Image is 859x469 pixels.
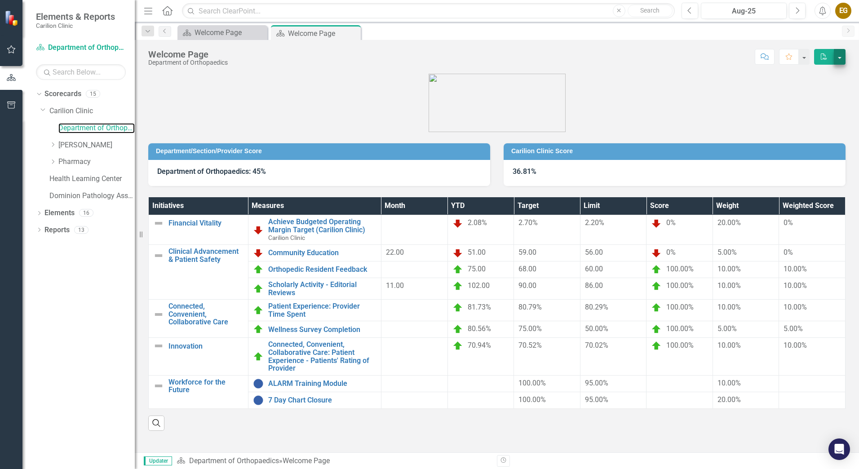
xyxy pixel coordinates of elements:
[253,395,264,406] img: No Information
[44,89,81,99] a: Scorecards
[468,248,486,257] span: 51.00
[268,218,376,234] a: Achieve Budgeted Operating Margin Target (Carilion Clinic)
[253,283,264,294] img: On Target
[268,265,376,274] a: Orthopedic Resident Feedback
[168,248,244,263] a: Clinical Advancement & Patient Safety
[585,248,603,257] span: 56.00
[784,341,807,350] span: 10.00%
[518,281,536,290] span: 90.00
[518,248,536,257] span: 59.00
[36,64,126,80] input: Search Below...
[36,22,115,29] small: Carilion Clinic
[168,342,244,350] a: Innovation
[518,218,538,227] span: 2.70%
[248,300,381,321] td: Double-Click to Edit Right Click for Context Menu
[651,218,662,229] img: Below Plan
[58,157,135,167] a: Pharmacy
[58,140,135,150] a: [PERSON_NAME]
[268,341,376,372] a: Connected, Convenient, Collaborative Care: Patient Experience - Patients' Rating of Provider
[253,248,264,258] img: Below Plan
[4,10,20,26] img: ClearPoint Strategy
[452,302,463,313] img: On Target
[248,321,381,338] td: Double-Click to Edit Right Click for Context Menu
[518,341,542,350] span: 70.52%
[640,7,660,14] span: Search
[585,281,603,290] span: 86.00
[784,324,803,333] span: 5.00%
[452,324,463,335] img: On Target
[248,338,381,375] td: Double-Click to Edit Right Click for Context Menu
[248,392,381,408] td: Double-Click to Edit Right Click for Context Menu
[717,265,741,273] span: 10.00%
[44,208,75,218] a: Elements
[666,218,676,227] span: 0%
[717,281,741,290] span: 10.00%
[585,324,608,333] span: 50.00%
[518,303,542,311] span: 80.79%
[666,265,694,273] span: 100.00%
[784,218,793,227] span: 0%
[784,303,807,311] span: 10.00%
[248,375,381,392] td: Double-Click to Edit Right Click for Context Menu
[452,218,463,229] img: Below Plan
[835,3,851,19] div: EG
[386,248,404,257] span: 22.00
[717,379,741,387] span: 10.00%
[36,43,126,53] a: Department of Orthopaedics
[429,74,566,132] img: carilion%20clinic%20logo%202.0.png
[585,303,608,311] span: 80.29%
[518,265,536,273] span: 68.00
[386,281,404,290] span: 11.00
[253,305,264,316] img: On Target
[149,245,248,300] td: Double-Click to Edit Right Click for Context Menu
[153,341,164,351] img: Not Defined
[49,191,135,201] a: Dominion Pathology Associates
[468,281,490,290] span: 102.00
[177,456,490,466] div: »
[153,250,164,261] img: Not Defined
[195,27,265,38] div: Welcome Page
[518,379,546,387] span: 100.00%
[666,248,676,257] span: 0%
[513,167,536,176] strong: 36.81%
[651,264,662,275] img: On Target
[717,218,741,227] span: 20.00%
[452,341,463,351] img: On Target
[79,209,93,217] div: 16
[701,3,787,19] button: Aug-25
[717,248,737,257] span: 5.00%
[58,123,135,133] a: Department of Orthopaedics
[452,281,463,292] img: On Target
[253,225,264,235] img: Below Plan
[585,379,608,387] span: 95.00%
[666,303,694,311] span: 100.00%
[468,218,487,227] span: 2.08%
[148,49,228,59] div: Welcome Page
[283,456,330,465] div: Welcome Page
[248,261,381,278] td: Double-Click to Edit Right Click for Context Menu
[468,303,491,311] span: 81.73%
[149,300,248,338] td: Double-Click to Edit Right Click for Context Menu
[168,219,244,227] a: Financial Vitality
[585,395,608,404] span: 95.00%
[717,303,741,311] span: 10.00%
[518,324,542,333] span: 75.00%
[452,264,463,275] img: On Target
[253,378,264,389] img: No Information
[784,265,807,273] span: 10.00%
[49,106,135,116] a: Carilion Clinic
[717,341,741,350] span: 10.00%
[651,302,662,313] img: On Target
[268,380,376,388] a: ALARM Training Module
[585,265,603,273] span: 60.00
[168,302,244,326] a: Connected, Convenient, Collaborative Care
[268,396,376,404] a: 7 Day Chart Closure
[149,215,248,245] td: Double-Click to Edit Right Click for Context Menu
[585,218,604,227] span: 2.20%
[153,309,164,320] img: Not Defined
[253,351,264,362] img: On Target
[717,324,737,333] span: 5.00%
[828,438,850,460] div: Open Intercom Messenger
[651,281,662,292] img: On Target
[44,225,70,235] a: Reports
